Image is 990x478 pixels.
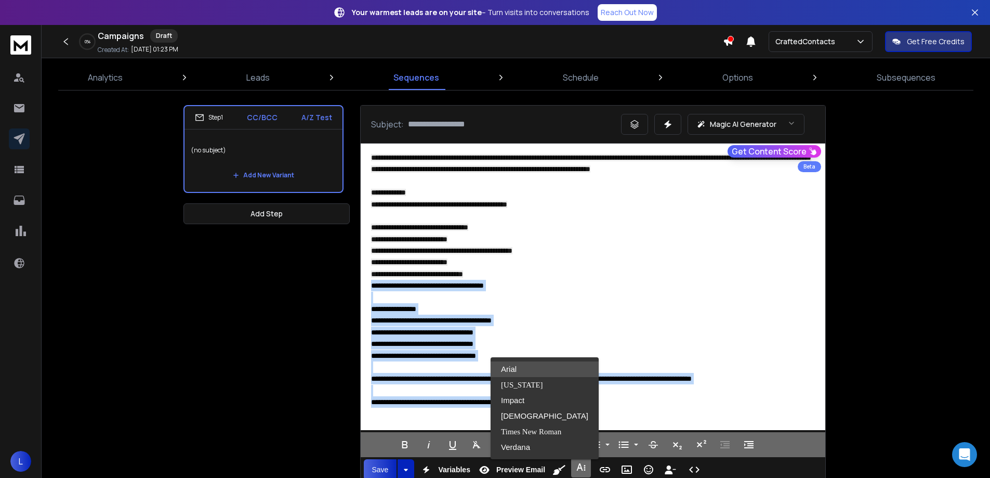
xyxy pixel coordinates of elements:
a: Subsequences [870,65,942,90]
p: Subject: [371,118,404,131]
span: Variables [436,466,472,474]
button: L [10,451,31,472]
p: Options [722,71,753,84]
div: Beta [798,161,821,172]
p: (no subject) [191,136,336,165]
p: Leads [246,71,270,84]
a: Arial [491,361,599,377]
a: Options [716,65,759,90]
li: Step1CC/BCCA/Z Test(no subject)Add New Variant [183,105,344,193]
a: Reach Out Now [598,4,657,21]
button: Magic AI Generator [688,114,804,135]
strong: Your warmest leads are on your site [352,7,482,17]
img: logo [10,35,31,55]
a: Verdana [491,440,599,455]
button: Ordered List [603,434,612,455]
a: Georgia [491,377,599,393]
button: Get Free Credits [885,31,972,52]
button: Italic (Ctrl+I) [419,434,439,455]
p: Get Free Credits [907,36,965,47]
p: CC/BCC [247,112,278,123]
p: Created At: [98,46,129,54]
p: Subsequences [877,71,935,84]
p: 0 % [85,38,90,45]
button: Unordered List [632,434,640,455]
a: Impact [491,393,599,408]
a: Sequences [387,65,445,90]
p: [DATE] 01:23 PM [131,45,178,54]
h1: Campaigns [98,30,144,42]
a: Schedule [557,65,605,90]
p: A/Z Test [301,112,332,123]
a: Leads [240,65,276,90]
a: Analytics [82,65,129,90]
p: Reach Out Now [601,7,654,18]
span: Preview Email [494,466,547,474]
p: Analytics [88,71,123,84]
p: – Turn visits into conversations [352,7,589,18]
p: Schedule [563,71,599,84]
a: Tahoma [491,408,599,424]
p: Magic AI Generator [710,119,776,130]
button: Bold (Ctrl+B) [395,434,415,455]
p: CraftedContacts [775,36,839,47]
button: Increase Indent (Ctrl+]) [739,434,759,455]
button: Get Content Score [728,145,821,158]
div: Open Intercom Messenger [952,442,977,467]
button: Superscript [691,434,711,455]
button: Clear Formatting [467,434,486,455]
button: Add Step [183,203,350,224]
div: Step 1 [195,113,223,122]
p: Sequences [393,71,439,84]
button: Decrease Indent (Ctrl+[) [715,434,735,455]
button: Add New Variant [225,165,302,186]
div: Draft [150,29,178,43]
a: Times New Roman [491,424,599,440]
